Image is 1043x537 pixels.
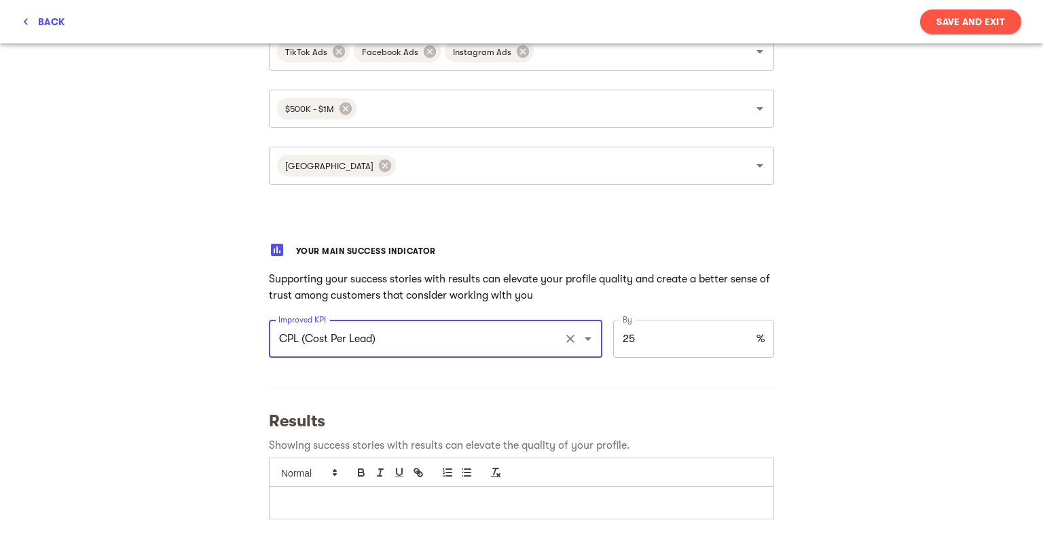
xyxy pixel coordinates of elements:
[275,326,558,352] input: Please select
[920,10,1021,34] button: Save and Exit
[445,45,519,58] span: Instagram Ads
[269,410,774,432] h5: Results
[277,103,342,115] span: $500K - $1M
[936,14,1005,30] span: Save and Exit
[16,10,70,34] button: back
[277,45,335,58] span: TikTok Ads
[277,155,396,177] div: [GEOGRAPHIC_DATA]
[750,156,769,175] button: Open
[296,246,436,256] span: YOUR MAIN SUCCESS INDICATOR
[269,437,774,453] p: Showing success stories with results can elevate the quality of your profile.
[445,41,534,62] div: Instagram Ads
[750,99,769,118] button: Open
[269,271,774,303] p: Supporting your success stories with results can elevate your profile quality and create a better...
[354,45,426,58] span: Facebook Ads
[579,329,598,348] button: Open
[22,14,65,30] span: back
[750,42,769,61] button: Open
[277,41,350,62] div: TikTok Ads
[354,41,441,62] div: Facebook Ads
[756,331,765,347] p: %
[561,329,580,348] button: Clear
[277,160,382,172] span: [GEOGRAPHIC_DATA]
[277,98,356,119] div: $500K - $1M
